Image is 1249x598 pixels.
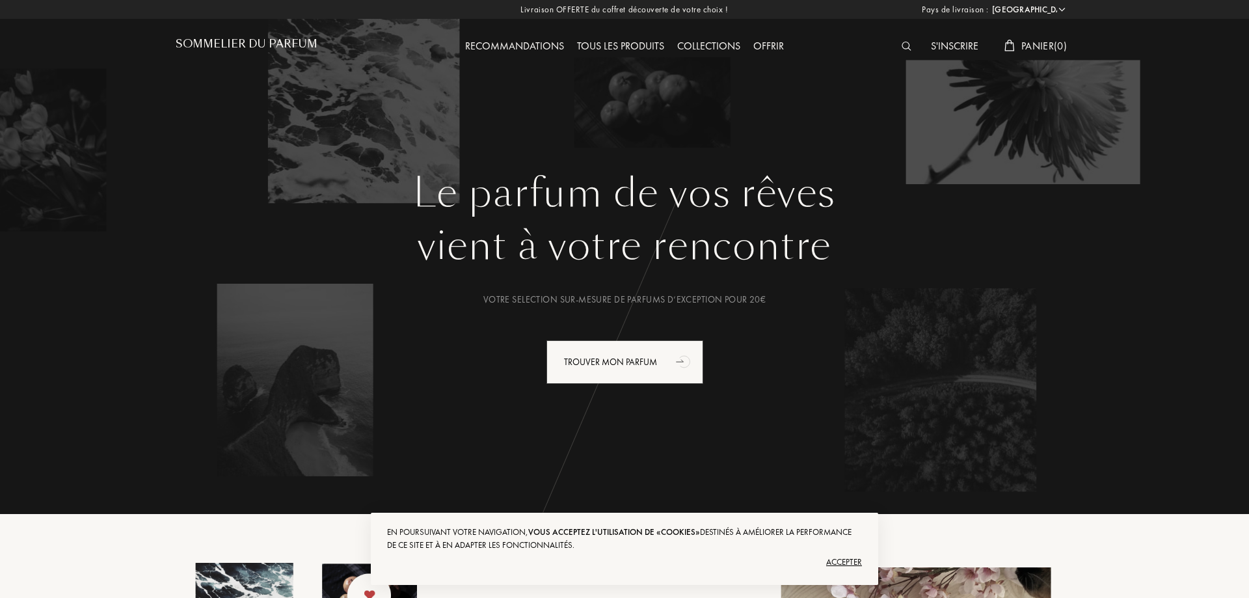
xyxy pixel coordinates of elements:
[185,217,1064,275] div: vient à votre rencontre
[671,348,697,374] div: animation
[176,38,317,50] h1: Sommelier du Parfum
[528,526,700,537] span: vous acceptez l'utilisation de «cookies»
[459,38,571,55] div: Recommandations
[747,39,790,53] a: Offrir
[924,39,985,53] a: S'inscrire
[387,526,862,552] div: En poursuivant votre navigation, destinés à améliorer la performance de ce site et à en adapter l...
[671,38,747,55] div: Collections
[571,38,671,55] div: Tous les produits
[571,39,671,53] a: Tous les produits
[185,293,1064,306] div: Votre selection sur-mesure de parfums d’exception pour 20€
[671,39,747,53] a: Collections
[537,340,713,384] a: Trouver mon parfumanimation
[1021,39,1067,53] span: Panier ( 0 )
[459,39,571,53] a: Recommandations
[546,340,703,384] div: Trouver mon parfum
[747,38,790,55] div: Offrir
[176,38,317,55] a: Sommelier du Parfum
[387,552,862,573] div: Accepter
[922,3,989,16] span: Pays de livraison :
[185,170,1064,217] h1: Le parfum de vos rêves
[1004,40,1015,51] img: cart_white.svg
[924,38,985,55] div: S'inscrire
[902,42,911,51] img: search_icn_white.svg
